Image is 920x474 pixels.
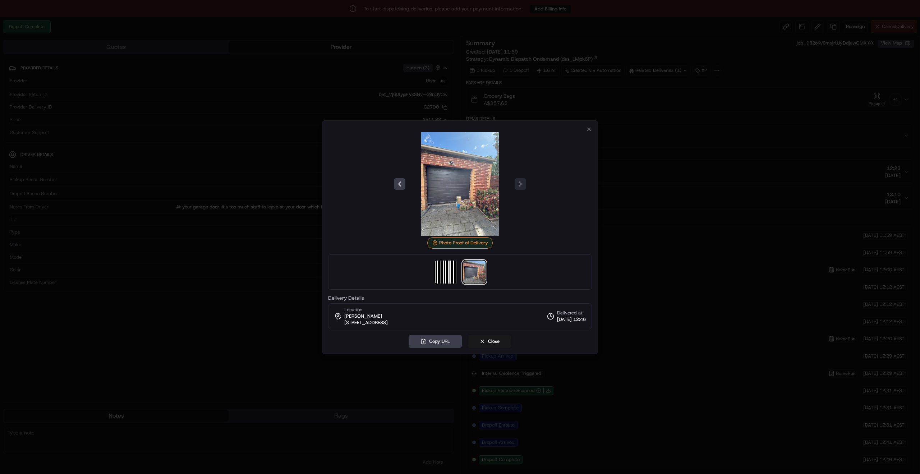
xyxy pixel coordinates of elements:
div: Photo Proof of Delivery [427,237,493,249]
span: Delivered at [557,310,586,316]
button: Copy URL [409,335,462,348]
span: Location [344,307,362,313]
button: Close [468,335,511,348]
span: [STREET_ADDRESS] [344,319,388,326]
img: barcode_scan_on_pickup image [434,261,457,284]
span: [PERSON_NAME] [344,313,382,319]
img: photo_proof_of_delivery image [463,261,486,284]
img: photo_proof_of_delivery image [408,132,512,236]
span: [DATE] 12:46 [557,316,586,323]
label: Delivery Details [328,295,592,300]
